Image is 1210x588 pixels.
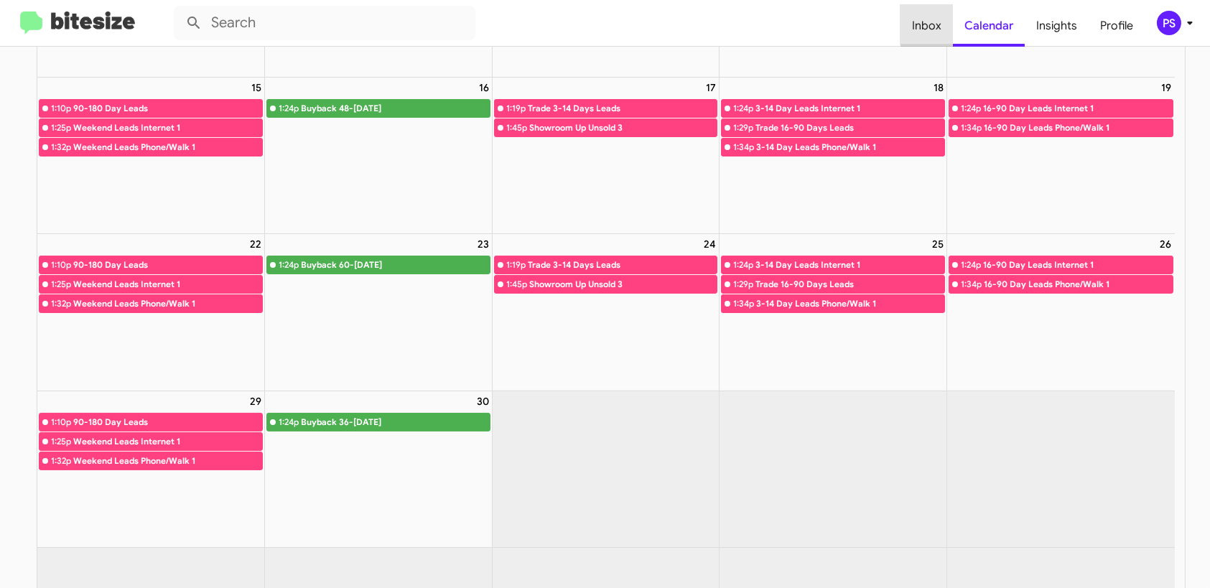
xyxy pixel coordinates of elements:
[264,391,492,547] td: September 30, 2025
[279,258,299,272] div: 1:24p
[961,258,981,272] div: 1:24p
[1157,11,1181,35] div: PS
[929,234,946,254] a: September 25, 2025
[931,78,946,98] a: September 18, 2025
[51,454,71,468] div: 1:32p
[264,78,492,234] td: September 16, 2025
[755,101,944,116] div: 3-14 Day Leads Internet 1
[983,258,1172,272] div: 16-90 Day Leads Internet 1
[528,258,717,272] div: Trade 3-14 Days Leads
[528,101,717,116] div: Trade 3-14 Days Leads
[279,415,299,429] div: 1:24p
[947,78,1175,234] td: September 19, 2025
[529,121,717,135] div: Showroom Up Unsold 3
[529,277,717,291] div: Showroom Up Unsold 3
[301,101,490,116] div: Buyback 48-[DATE]
[733,140,754,154] div: 1:34p
[733,121,753,135] div: 1:29p
[506,101,526,116] div: 1:19p
[51,415,71,429] div: 1:10p
[475,234,492,254] a: September 23, 2025
[247,234,264,254] a: September 22, 2025
[506,121,527,135] div: 1:45p
[73,101,262,116] div: 90-180 Day Leads
[174,6,475,40] input: Search
[264,234,492,391] td: September 23, 2025
[755,258,944,272] div: 3-14 Day Leads Internet 1
[506,277,527,291] div: 1:45p
[73,258,262,272] div: 90-180 Day Leads
[1145,11,1194,35] button: PS
[247,391,264,411] a: September 29, 2025
[73,140,262,154] div: Weekend Leads Phone/Walk 1
[755,277,944,291] div: Trade 16-90 Days Leads
[73,277,262,291] div: Weekend Leads Internet 1
[961,101,981,116] div: 1:24p
[755,121,944,135] div: Trade 16-90 Days Leads
[1158,234,1175,254] a: September 26, 2025
[733,258,753,272] div: 1:24p
[51,140,71,154] div: 1:32p
[703,78,719,98] a: September 17, 2025
[474,391,492,411] a: September 30, 2025
[301,258,490,272] div: Buyback 60-[DATE]
[984,121,1172,135] div: 16-90 Day Leads Phone/Walk 1
[73,454,262,468] div: Weekend Leads Phone/Walk 1
[733,101,753,116] div: 1:24p
[947,234,1175,391] td: September 26, 2025
[51,297,71,311] div: 1:32p
[301,415,490,429] div: Buyback 36-[DATE]
[961,277,982,291] div: 1:34p
[73,121,262,135] div: Weekend Leads Internet 1
[51,434,71,449] div: 1:25p
[733,277,753,291] div: 1:29p
[756,297,944,311] div: 3-14 Day Leads Phone/Walk 1
[476,78,492,98] a: September 16, 2025
[37,78,265,234] td: September 15, 2025
[983,101,1172,116] div: 16-90 Day Leads Internet 1
[720,78,947,234] td: September 18, 2025
[984,277,1172,291] div: 16-90 Day Leads Phone/Walk 1
[51,277,71,291] div: 1:25p
[37,391,265,547] td: September 29, 2025
[73,415,262,429] div: 90-180 Day Leads
[720,234,947,391] td: September 25, 2025
[756,140,944,154] div: 3-14 Day Leads Phone/Walk 1
[506,258,526,272] div: 1:19p
[51,121,71,135] div: 1:25p
[51,258,71,272] div: 1:10p
[953,5,1025,47] a: Calendar
[701,234,719,254] a: September 24, 2025
[279,101,299,116] div: 1:24p
[492,234,720,391] td: September 24, 2025
[73,434,262,449] div: Weekend Leads Internet 1
[733,297,754,311] div: 1:34p
[37,234,265,391] td: September 22, 2025
[492,78,720,234] td: September 17, 2025
[900,5,953,47] a: Inbox
[248,78,264,98] a: September 15, 2025
[51,101,71,116] div: 1:10p
[73,297,262,311] div: Weekend Leads Phone/Walk 1
[961,121,982,135] div: 1:34p
[1159,78,1175,98] a: September 19, 2025
[1025,5,1089,47] a: Insights
[1089,5,1145,47] a: Profile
